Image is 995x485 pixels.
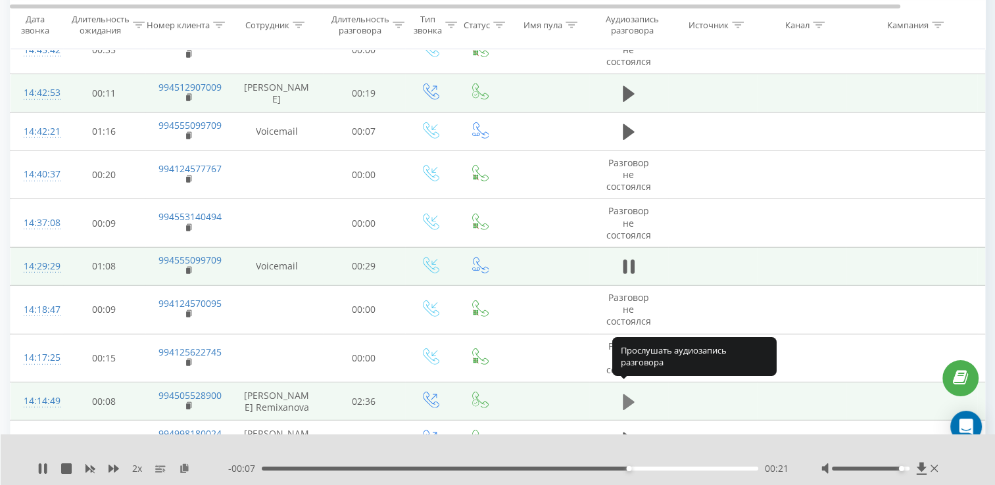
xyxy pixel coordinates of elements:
[785,19,810,30] div: Канал
[606,32,651,68] span: Разговор не состоялся
[606,156,651,193] span: Разговор не состоялся
[158,346,222,358] a: 994125622745
[24,119,50,145] div: 14:42:21
[24,80,50,106] div: 14:42:53
[464,19,490,30] div: Статус
[158,254,222,266] a: 994555099709
[11,14,59,36] div: Дата звонка
[24,427,50,452] div: 14:13:28
[950,411,982,442] div: Open Intercom Messenger
[24,254,50,279] div: 14:29:29
[606,204,651,241] span: Разговор не состоялся
[63,382,145,421] td: 00:08
[24,162,50,187] div: 14:40:37
[245,19,289,30] div: Сотрудник
[323,382,405,421] td: 02:36
[887,19,929,30] div: Кампания
[231,382,323,421] td: [PERSON_NAME] Remixanova
[158,119,222,131] a: 994555099709
[63,421,145,459] td: 00:14
[323,286,405,335] td: 00:00
[158,81,222,93] a: 994512907009
[323,74,405,112] td: 00:19
[24,297,50,323] div: 14:18:47
[414,14,442,36] div: Тип звонка
[63,334,145,382] td: 00:15
[158,210,222,223] a: 994553140494
[231,247,323,285] td: Voicemail
[606,291,651,327] span: Разговор не состоялся
[24,345,50,371] div: 14:17:25
[323,334,405,382] td: 00:00
[626,466,631,471] div: Accessibility label
[63,199,145,248] td: 00:09
[600,14,664,36] div: Аудиозапись разговора
[158,297,222,310] a: 994124570095
[323,199,405,248] td: 00:00
[231,421,323,459] td: [PERSON_NAME] Remixanova
[612,337,777,376] div: Прослушать аудиозапись разговора
[24,388,50,414] div: 14:14:49
[689,19,729,30] div: Источник
[63,150,145,199] td: 00:20
[158,162,222,175] a: 994124577767
[765,462,789,475] span: 00:21
[323,247,405,285] td: 00:29
[72,14,130,36] div: Длительность ожидания
[323,421,405,459] td: 00:39
[63,286,145,335] td: 00:09
[63,26,145,74] td: 00:35
[899,466,904,471] div: Accessibility label
[231,74,323,112] td: [PERSON_NAME]
[523,19,562,30] div: Имя пула
[24,210,50,236] div: 14:37:08
[132,462,142,475] span: 2 x
[158,389,222,402] a: 994505528900
[228,462,262,475] span: - 00:07
[323,150,405,199] td: 00:00
[158,37,222,50] a: 994514428378
[331,14,389,36] div: Длительность разговора
[63,112,145,150] td: 01:16
[63,74,145,112] td: 00:11
[147,19,210,30] div: Номер клиента
[24,37,50,63] div: 14:45:42
[323,112,405,150] td: 00:07
[158,427,222,440] a: 994998180024
[63,247,145,285] td: 01:08
[323,26,405,74] td: 00:00
[231,112,323,150] td: Voicemail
